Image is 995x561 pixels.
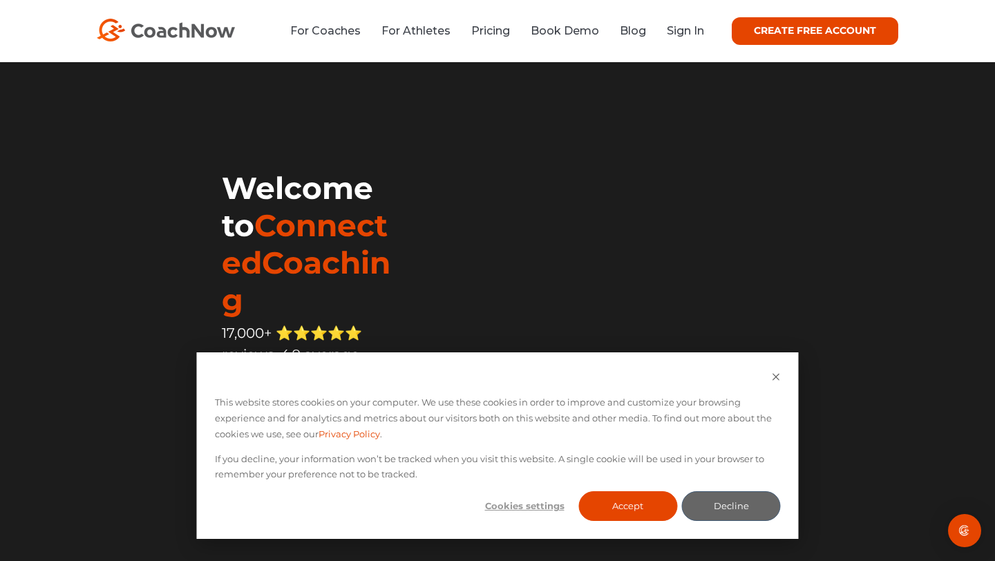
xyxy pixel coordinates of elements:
a: Pricing [471,24,510,37]
p: If you decline, your information won’t be tracked when you visit this website. A single cookie wi... [215,451,781,483]
h1: Welcome to [222,169,399,318]
div: Open Intercom Messenger [948,514,981,547]
a: Privacy Policy [319,426,380,442]
button: Decline [682,491,781,521]
a: For Athletes [381,24,451,37]
a: Blog [620,24,646,37]
div: Cookie banner [197,352,799,539]
span: ConnectedCoaching [222,207,390,318]
a: Book Demo [531,24,599,37]
button: Accept [578,491,677,521]
a: Sign In [667,24,704,37]
button: Dismiss cookie banner [772,370,781,386]
a: CREATE FREE ACCOUNT [732,17,898,45]
span: 17,000+ ⭐️⭐️⭐️⭐️⭐️ reviews, 4.9 average rating – CoachNow is the highest rated coaching app in th... [222,325,395,427]
button: Cookies settings [475,491,574,521]
img: CoachNow Logo [97,19,235,41]
p: This website stores cookies on your computer. We use these cookies in order to improve and custom... [215,394,781,441]
a: For Coaches [290,24,361,37]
